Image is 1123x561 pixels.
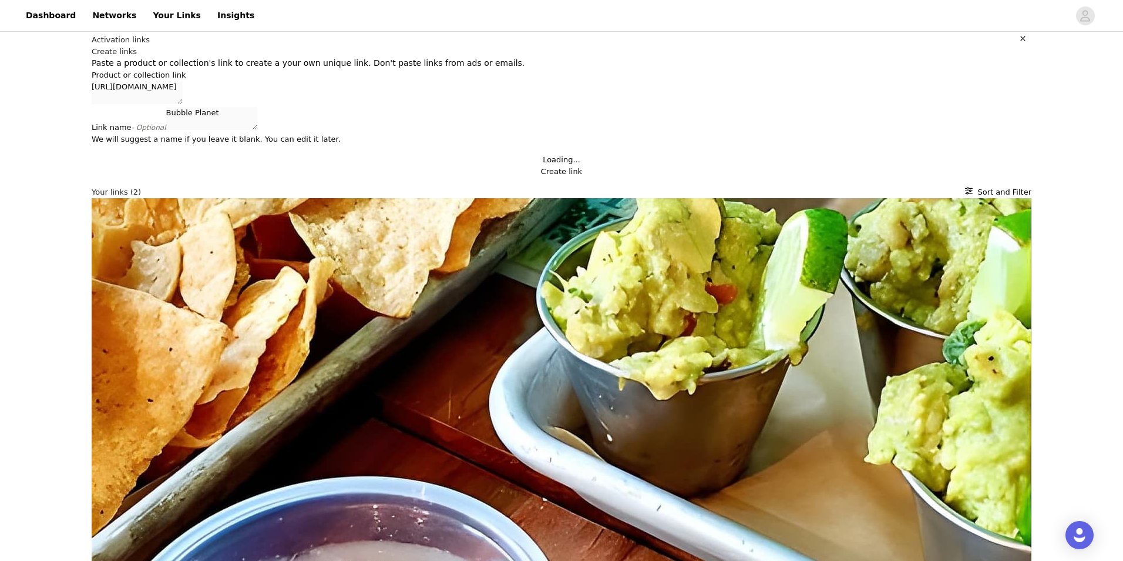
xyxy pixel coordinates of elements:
[166,107,257,130] textarea: Bubble Planet
[19,2,83,29] a: Dashboard
[92,57,1031,69] p: Paste a product or collection's link to create a your own unique link. Don't paste links from ads...
[92,71,186,79] label: Product or collection link
[146,2,208,29] a: Your Links
[92,123,166,132] label: Link name
[85,2,143,29] a: Networks
[92,81,183,104] textarea: [URL][DOMAIN_NAME]
[541,167,582,176] span: Create link
[543,155,580,164] span: Loading...
[92,154,1031,177] button: Loading...Create link
[210,2,261,29] a: Insights
[92,186,141,198] h2: Your links (2)
[132,123,166,132] span: - Optional
[1065,521,1094,549] div: Open Intercom Messenger
[965,186,1031,198] button: Sort and Filter
[92,133,1031,145] div: We will suggest a name if you leave it blank. You can edit it later.
[1080,6,1091,25] div: avatar
[92,46,1031,58] h2: Create links
[92,34,150,46] h1: Activation links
